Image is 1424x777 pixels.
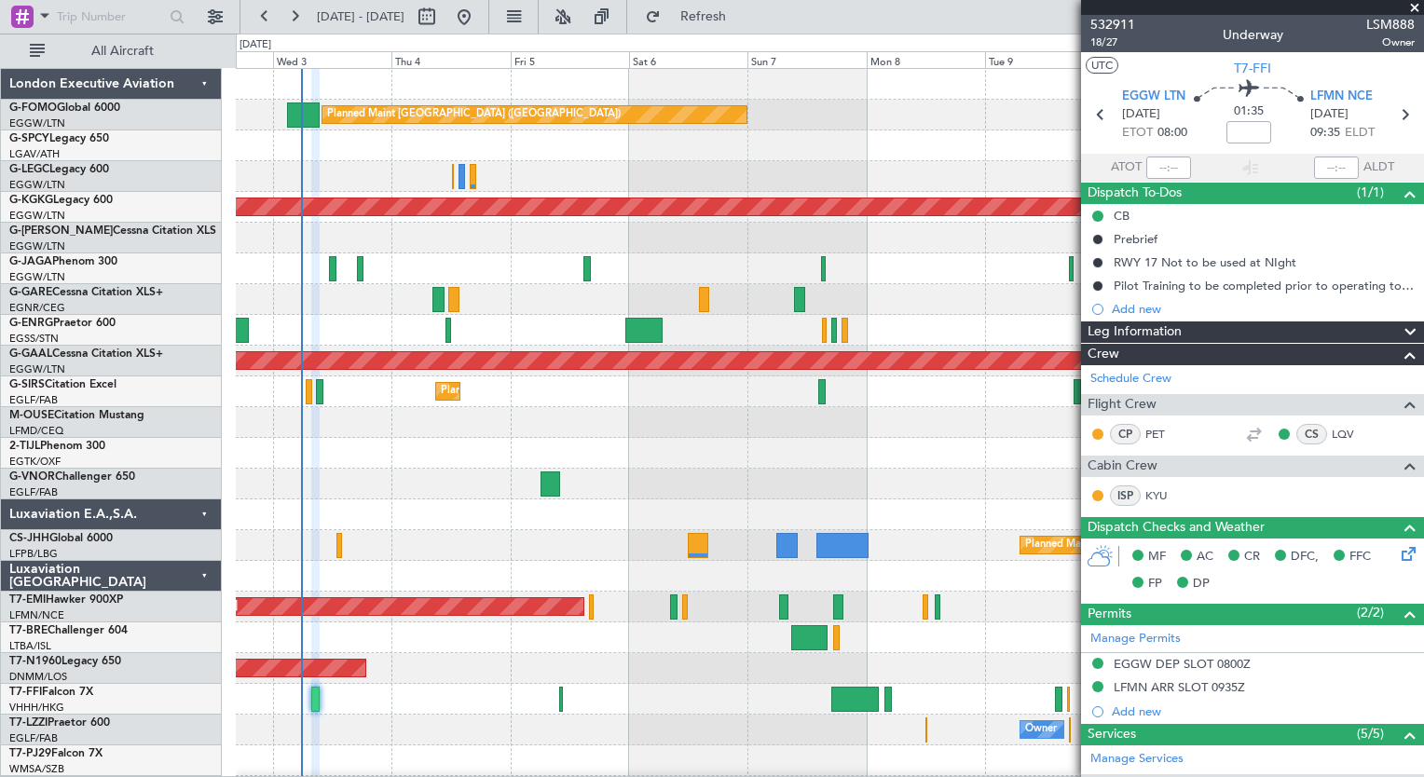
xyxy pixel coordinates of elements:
span: M-OUSE [9,410,54,421]
span: G-GAAL [9,348,52,360]
div: Planned Maint [GEOGRAPHIC_DATA] ([GEOGRAPHIC_DATA]) [441,377,734,405]
a: G-LEGCLegacy 600 [9,164,109,175]
span: G-VNOR [9,471,55,483]
span: 08:00 [1157,124,1187,143]
a: Manage Services [1090,750,1184,769]
a: EGGW/LTN [9,178,65,192]
span: EGGW LTN [1122,88,1185,106]
span: MF [1148,548,1166,566]
a: Manage Permits [1090,630,1181,648]
a: T7-PJ29Falcon 7X [9,748,103,759]
a: G-GAALCessna Citation XLS+ [9,348,163,360]
span: G-GARE [9,287,52,298]
a: Schedule Crew [1090,370,1171,388]
div: Pilot Training to be completed prior to operating to LFMD [1114,278,1415,293]
span: Leg Information [1088,321,1182,343]
span: T7-EMI [9,594,46,606]
a: G-FOMOGlobal 6000 [9,102,120,114]
span: [DATE] - [DATE] [317,8,404,25]
input: Trip Number [57,3,164,31]
span: 01:35 [1234,102,1264,121]
div: EGGW DEP SLOT 0800Z [1114,656,1251,672]
span: ELDT [1345,124,1375,143]
a: LQV [1332,426,1374,443]
a: EGSS/STN [9,332,59,346]
span: All Aircraft [48,45,197,58]
a: EGGW/LTN [9,209,65,223]
a: T7-N1960Legacy 650 [9,656,121,667]
span: T7-FFI [1234,59,1271,78]
span: DFC, [1291,548,1319,566]
button: All Aircraft [21,36,202,66]
span: Flight Crew [1088,394,1157,416]
div: Planned Maint [GEOGRAPHIC_DATA] ([GEOGRAPHIC_DATA]) [1025,531,1319,559]
div: Prebrief [1114,231,1157,247]
a: G-GARECessna Citation XLS+ [9,287,163,298]
a: EGGW/LTN [9,239,65,253]
span: AC [1197,548,1213,566]
div: LFMN ARR SLOT 0935Z [1114,679,1245,695]
span: ALDT [1363,158,1394,177]
span: G-SPCY [9,133,49,144]
input: --:-- [1146,157,1191,179]
span: LSM888 [1366,15,1415,34]
a: EGGW/LTN [9,270,65,284]
span: G-ENRG [9,318,53,329]
a: CS-JHHGlobal 6000 [9,533,113,544]
span: G-[PERSON_NAME] [9,225,113,237]
div: Planned Maint [GEOGRAPHIC_DATA] ([GEOGRAPHIC_DATA]) [327,101,621,129]
span: G-JAGA [9,256,52,267]
span: ETOT [1122,124,1153,143]
span: (1/1) [1357,183,1384,202]
span: Owner [1366,34,1415,50]
span: G-FOMO [9,102,57,114]
a: G-SIRSCitation Excel [9,379,116,390]
span: Cabin Crew [1088,456,1157,477]
span: DP [1193,575,1210,593]
span: ATOT [1111,158,1142,177]
button: UTC [1086,57,1118,74]
span: [DATE] [1122,105,1160,124]
a: VHHH/HKG [9,701,64,715]
span: LFMN NCE [1310,88,1373,106]
span: Dispatch To-Dos [1088,183,1182,204]
div: Tue 9 [985,51,1103,68]
a: LGAV/ATH [9,147,60,161]
span: T7-BRE [9,625,48,636]
span: 2-TIJL [9,441,40,452]
div: Mon 8 [867,51,985,68]
a: EGLF/FAB [9,485,58,499]
div: Sat 6 [629,51,747,68]
div: [DATE] [240,37,271,53]
div: CB [1114,208,1130,224]
span: (2/2) [1357,603,1384,622]
div: Add new [1112,301,1415,317]
span: FFC [1349,548,1371,566]
div: CP [1110,424,1141,444]
div: Add new [1112,703,1415,719]
div: Underway [1223,25,1283,45]
span: G-LEGC [9,164,49,175]
span: FP [1148,575,1162,593]
a: T7-EMIHawker 900XP [9,594,123,606]
div: CS [1296,424,1327,444]
a: G-[PERSON_NAME]Cessna Citation XLS [9,225,216,237]
a: T7-FFIFalcon 7X [9,687,93,698]
span: G-KGKG [9,195,53,206]
div: Sun 7 [747,51,866,68]
button: Refresh [637,2,748,32]
span: Dispatch Checks and Weather [1088,517,1265,538]
span: CR [1244,548,1260,566]
span: Crew [1088,344,1119,365]
span: 18/27 [1090,34,1135,50]
span: Permits [1088,604,1131,625]
a: G-ENRGPraetor 600 [9,318,116,329]
span: (5/5) [1357,724,1384,743]
div: Thu 4 [391,51,510,68]
div: Owner [1025,716,1057,743]
a: EGLF/FAB [9,731,58,745]
div: RWY 17 Not to be used at NIght [1114,254,1296,270]
span: T7-N1960 [9,656,62,667]
a: T7-BREChallenger 604 [9,625,128,636]
a: LTBA/ISL [9,639,51,653]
